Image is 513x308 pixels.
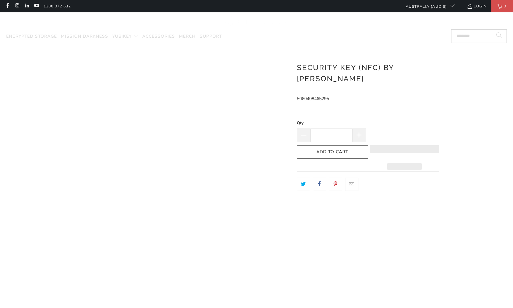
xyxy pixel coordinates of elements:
[61,33,108,39] span: Mission Darkness
[44,3,71,10] a: 1300 072 632
[112,29,138,44] summary: YubiKey
[24,4,29,9] a: Trust Panda Australia on LinkedIn
[142,33,175,39] span: Accessories
[491,29,507,43] button: Search
[225,15,288,28] img: Trust Panda Australia
[297,61,439,84] h1: Security Key (NFC) by [PERSON_NAME]
[329,178,342,191] a: Share this on Pinterest
[6,33,57,39] span: Encrypted Storage
[142,29,175,44] a: Accessories
[179,29,196,44] a: Merch
[14,4,19,9] a: Trust Panda Australia on Instagram
[61,29,108,44] a: Mission Darkness
[5,4,10,9] a: Trust Panda Australia on Facebook
[200,29,222,44] a: Support
[345,178,358,191] a: Email this to a friend
[297,120,366,126] label: Qty
[6,29,57,44] a: Encrypted Storage
[6,29,222,44] nav: Translation missing: en.navigation.header.main_nav
[313,178,326,191] a: Share this on Facebook
[303,150,361,155] span: Add to Cart
[34,4,39,9] a: Trust Panda Australia on YouTube
[451,29,507,43] input: Search...
[112,33,132,39] span: YubiKey
[467,3,487,10] a: Login
[200,33,222,39] span: Support
[179,33,196,39] span: Merch
[297,178,310,191] a: Share this on Twitter
[297,145,368,159] button: Add to Cart
[297,96,329,102] span: 5060408465295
